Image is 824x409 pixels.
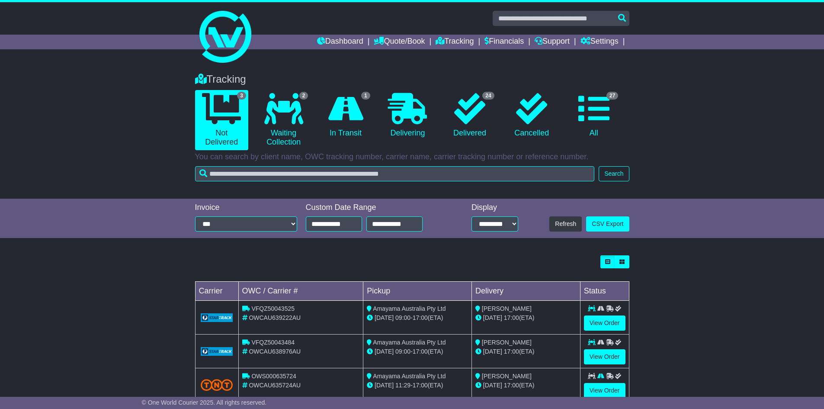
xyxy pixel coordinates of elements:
[586,216,629,232] a: CSV Export
[237,92,246,100] span: 3
[475,381,577,390] div: (ETA)
[195,203,297,213] div: Invoice
[363,282,472,301] td: Pickup
[367,313,468,322] div: - (ETA)
[367,381,468,390] div: - (ETA)
[201,313,233,322] img: GetCarrierServiceLogo
[395,314,410,321] span: 09:00
[436,35,474,49] a: Tracking
[251,373,296,380] span: OWS000635724
[375,314,394,321] span: [DATE]
[395,348,410,355] span: 09:00
[584,349,625,364] a: View Order
[251,339,295,346] span: VFQZ50043484
[195,90,248,150] a: 3 Not Delivered
[413,348,428,355] span: 17:00
[443,90,496,141] a: 24 Delivered
[504,382,519,389] span: 17:00
[413,314,428,321] span: 17:00
[201,379,233,391] img: TNT_Domestic.png
[584,383,625,398] a: View Order
[373,339,446,346] span: Amayama Australia Pty Ltd
[504,348,519,355] span: 17:00
[299,92,308,100] span: 2
[549,216,582,232] button: Refresh
[373,305,446,312] span: Amayama Australia Pty Ltd
[361,92,370,100] span: 1
[238,282,363,301] td: OWC / Carrier #
[257,90,310,150] a: 2 Waiting Collection
[482,339,532,346] span: [PERSON_NAME]
[471,282,580,301] td: Delivery
[483,348,502,355] span: [DATE]
[483,314,502,321] span: [DATE]
[413,382,428,389] span: 17:00
[482,92,494,100] span: 24
[395,382,410,389] span: 11:29
[482,305,532,312] span: [PERSON_NAME]
[375,382,394,389] span: [DATE]
[201,347,233,356] img: GetCarrierServiceLogo
[195,152,629,162] p: You can search by client name, OWC tracking number, carrier name, carrier tracking number or refe...
[142,399,267,406] span: © One World Courier 2025. All rights reserved.
[374,35,425,49] a: Quote/Book
[535,35,570,49] a: Support
[367,347,468,356] div: - (ETA)
[317,35,363,49] a: Dashboard
[606,92,618,100] span: 27
[475,347,577,356] div: (ETA)
[484,35,524,49] a: Financials
[567,90,620,141] a: 27 All
[505,90,558,141] a: Cancelled
[375,348,394,355] span: [DATE]
[249,314,301,321] span: OWCAU639222AU
[580,35,619,49] a: Settings
[381,90,434,141] a: Delivering
[319,90,372,141] a: 1 In Transit
[373,373,446,380] span: Amayama Australia Pty Ltd
[249,348,301,355] span: OWCAU638976AU
[482,373,532,380] span: [PERSON_NAME]
[191,73,634,86] div: Tracking
[599,166,629,181] button: Search
[251,305,295,312] span: VFQZ50043525
[306,203,445,213] div: Custom Date Range
[475,313,577,322] div: (ETA)
[580,282,629,301] td: Status
[584,316,625,331] a: View Order
[471,203,518,213] div: Display
[483,382,502,389] span: [DATE]
[195,282,238,301] td: Carrier
[504,314,519,321] span: 17:00
[249,382,301,389] span: OWCAU635724AU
